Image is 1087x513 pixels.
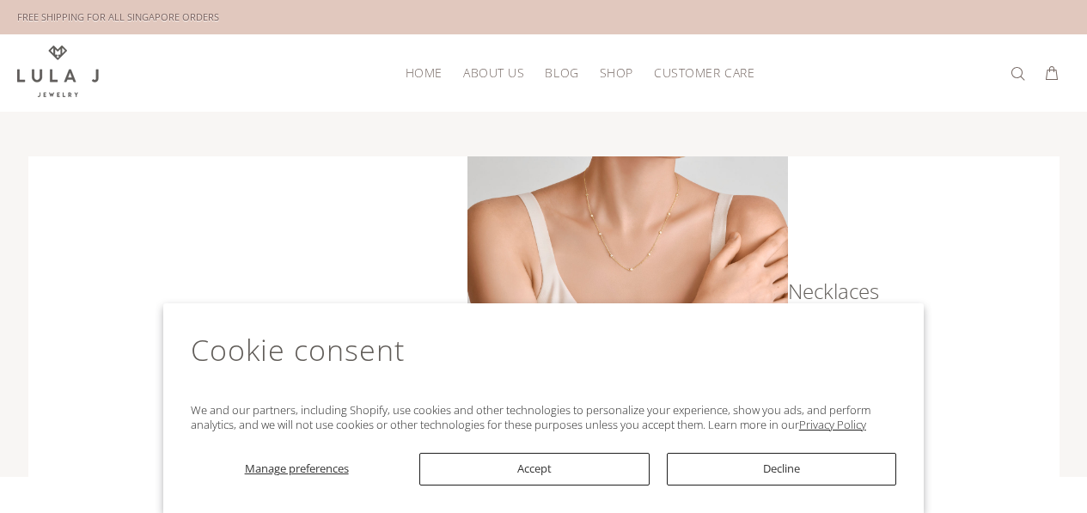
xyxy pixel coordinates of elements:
p: We and our partners, including Shopify, use cookies and other technologies to personalize your ex... [191,403,897,432]
span: Manage preferences [245,461,349,476]
a: Customer Care [644,59,754,86]
a: Blog [534,59,589,86]
a: Shop [589,59,644,86]
h2: Cookie consent [191,331,897,388]
a: Privacy Policy [799,417,866,432]
button: Manage preferences [191,453,403,486]
a: About Us [453,59,534,86]
h6: Necklaces [787,283,873,300]
span: Blog [545,66,578,79]
button: Accept [419,453,649,486]
img: Lula J Gold Necklaces Collection [467,156,788,477]
span: Customer Care [654,66,754,79]
a: HOME [395,59,453,86]
span: About Us [463,66,524,79]
button: Decline [667,453,896,486]
span: HOME [406,66,443,79]
div: FREE SHIPPING FOR ALL SINGAPORE ORDERS [17,8,219,27]
span: Shop [600,66,633,79]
